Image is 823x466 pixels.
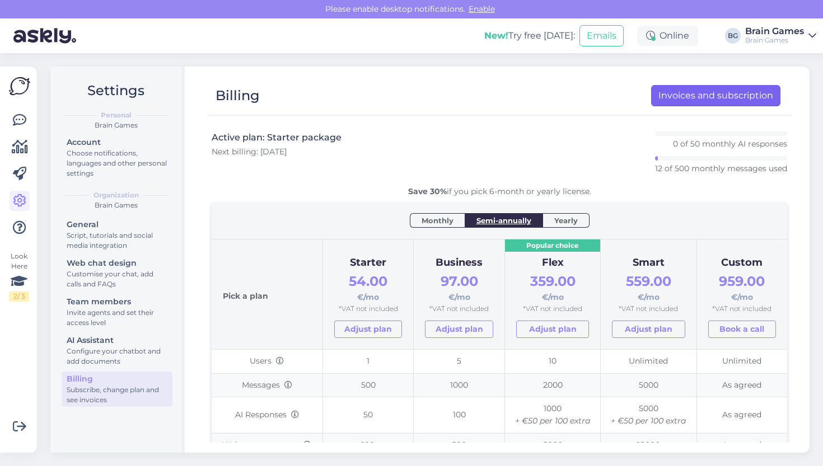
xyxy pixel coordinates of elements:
[655,163,787,174] p: 12 of 500 monthly messages used
[9,76,30,97] img: Askly Logo
[9,291,29,302] div: 2 / 3
[696,373,787,397] td: As agreed
[59,120,172,130] div: Brain Games
[612,271,685,304] div: €/mo
[696,350,787,374] td: Unlimited
[745,27,804,36] div: Brain Games
[216,85,260,106] div: Billing
[696,433,787,457] td: As agreed
[414,373,504,397] td: 1000
[637,26,698,46] div: Online
[212,147,287,157] span: Next billing: [DATE]
[673,138,787,149] p: 0 of 50 monthly AI responses
[745,36,804,45] div: Brain Games
[59,80,172,101] h2: Settings
[504,350,600,374] td: 10
[67,269,167,289] div: Customise your chat, add calls and FAQs
[422,215,453,226] span: Monthly
[708,304,776,314] div: *VAT not included
[212,131,342,144] h3: Active plan: Starter package
[612,321,685,338] a: Adjust plan
[67,373,167,385] div: Billing
[504,397,600,433] td: 1000
[505,239,600,252] div: Popular choice
[601,433,696,457] td: 10000
[515,416,590,426] i: + €50 per 100 extra
[322,373,413,397] td: 500
[441,273,478,289] span: 97.00
[504,433,600,457] td: 5000
[67,296,167,308] div: Team members
[334,321,402,338] a: Adjust plan
[725,28,741,44] div: BG
[334,255,402,271] div: Starter
[611,416,686,426] i: + €50 per 100 extra
[349,273,387,289] span: 54.00
[62,294,172,330] a: Team membersInvite agents and set their access level
[59,200,172,210] div: Brain Games
[62,217,172,252] a: GeneralScript, tutorials and social media integration
[708,321,776,338] button: Book a call
[425,255,493,271] div: Business
[516,255,589,271] div: Flex
[67,219,167,230] div: General
[212,397,322,433] td: AI Responses
[212,433,322,457] td: Web content pages
[334,271,402,304] div: €/mo
[62,333,172,368] a: AI AssistantConfigure your chatbot and add documents
[601,373,696,397] td: 5000
[612,255,685,271] div: Smart
[67,308,167,328] div: Invite agents and set their access level
[579,25,624,46] button: Emails
[601,397,696,433] td: 5000
[334,304,402,314] div: *VAT not included
[484,30,508,41] b: New!
[67,148,167,178] div: Choose notifications, languages and other personal settings
[408,186,447,196] b: Save 30%
[223,251,311,338] div: Pick a plan
[414,397,504,433] td: 100
[516,321,589,338] a: Adjust plan
[516,304,589,314] div: *VAT not included
[9,251,29,302] div: Look Here
[516,271,589,304] div: €/mo
[212,186,787,197] div: if you pick 6-month or yearly license.
[322,433,413,457] td: 100
[67,335,167,346] div: AI Assistant
[696,397,787,433] td: As agreed
[93,190,139,200] b: Organization
[626,273,671,289] span: 559.00
[425,271,493,304] div: €/mo
[612,304,685,314] div: *VAT not included
[530,273,576,289] span: 359.00
[67,257,167,269] div: Web chat design
[425,321,493,338] a: Adjust plan
[745,27,816,45] a: Brain GamesBrain Games
[425,304,493,314] div: *VAT not included
[67,230,167,251] div: Script, tutorials and social media integration
[554,215,578,226] span: Yearly
[651,85,780,106] a: Invoices and subscription
[67,136,167,148] div: Account
[322,397,413,433] td: 50
[504,373,600,397] td: 2000
[212,350,322,374] td: Users
[67,385,167,405] div: Subscribe, change plan and see invoices
[708,271,776,304] div: €/mo
[322,350,413,374] td: 1
[101,110,132,120] b: Personal
[62,256,172,291] a: Web chat designCustomise your chat, add calls and FAQs
[484,29,575,43] div: Try free [DATE]:
[476,215,531,226] span: Semi-annually
[414,350,504,374] td: 5
[212,373,322,397] td: Messages
[62,135,172,180] a: AccountChoose notifications, languages and other personal settings
[601,350,696,374] td: Unlimited
[465,4,498,14] span: Enable
[67,346,167,366] div: Configure your chatbot and add documents
[719,273,765,289] span: 959.00
[708,255,776,271] div: Custom
[62,371,172,407] a: BillingSubscribe, change plan and see invoices
[414,433,504,457] td: 500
